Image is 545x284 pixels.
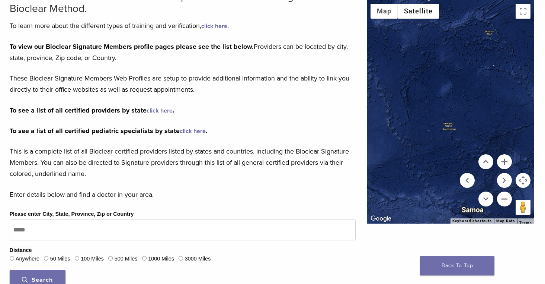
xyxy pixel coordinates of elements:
[478,192,493,206] button: Move down
[10,189,356,200] p: Enter details below and find a doctor in your area.
[81,255,104,263] label: 100 Miles
[10,210,134,218] label: Please enter City, State, Province, Zip or Country
[497,192,512,206] button: Zoom out
[516,173,530,188] button: Map camera controls
[115,255,138,263] label: 500 Miles
[452,218,492,224] button: Keyboard shortcuts
[148,255,174,263] label: 1000 Miles
[185,255,211,263] label: 3000 Miles
[10,106,174,114] strong: To see a list of all certified providers by state .
[10,20,356,31] p: To learn more about the different types of training and verification, .
[516,200,530,215] button: Drag Pegman onto the map to open Street View
[371,4,398,19] button: Show street map
[22,276,53,284] span: Search
[519,221,532,225] a: Terms (opens in new tab)
[497,154,512,169] button: Zoom in
[369,214,393,224] img: Google
[10,73,356,95] p: These Bioclear Signature Members Web Profiles are setup to provide additional information and the...
[147,107,173,114] a: click here
[50,255,70,263] label: 50 Miles
[478,154,493,169] button: Move up
[10,146,356,179] p: This is a complete list of all Bioclear certified providers listed by states and countries, inclu...
[10,127,208,135] strong: To see a list of all certified pediatric specialists by state .
[398,4,439,19] button: Show satellite imagery
[420,256,494,275] a: Back To Top
[497,173,512,188] button: Move right
[16,255,39,263] label: Anywhere
[10,41,356,63] p: Providers can be located by city, state, province, Zip code, or Country.
[201,22,227,30] a: click here
[460,173,475,188] button: Move left
[496,218,515,224] button: Map Data
[516,4,530,19] button: Toggle fullscreen view
[10,42,254,51] strong: To view our Bioclear Signature Members profile pages please see the list below.
[180,127,206,135] a: click here
[369,214,393,224] a: Open this area in Google Maps (opens a new window)
[10,246,32,255] legend: Distance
